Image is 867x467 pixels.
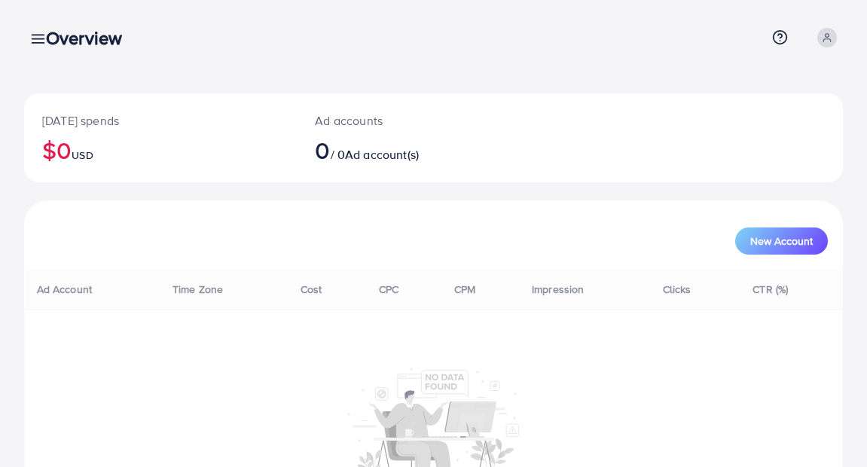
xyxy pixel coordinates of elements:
[345,146,419,163] span: Ad account(s)
[72,148,93,163] span: USD
[42,136,279,164] h2: $0
[750,236,813,246] span: New Account
[42,111,279,130] p: [DATE] spends
[46,27,134,49] h3: Overview
[315,133,330,167] span: 0
[735,227,828,255] button: New Account
[315,111,484,130] p: Ad accounts
[315,136,484,164] h2: / 0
